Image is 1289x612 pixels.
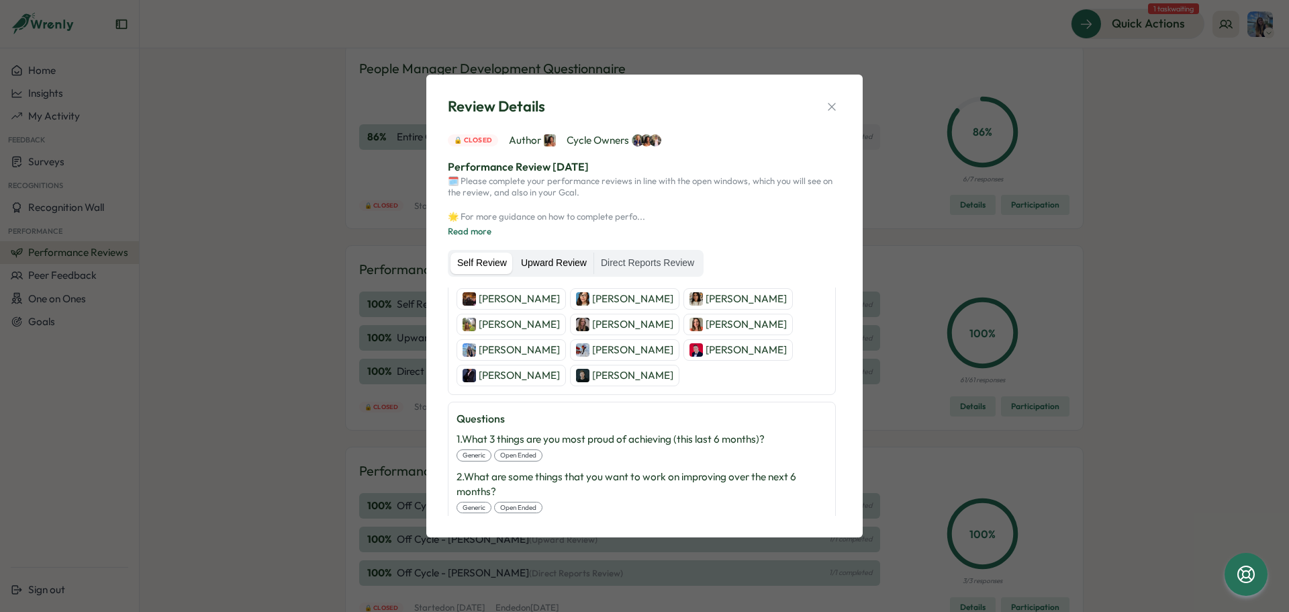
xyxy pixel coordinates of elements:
p: 2 . What are some things that you want to work on improving over the next 6 months? [457,470,827,499]
div: open ended [494,449,542,462]
label: Upward Review [514,253,593,274]
div: Generic [457,449,491,462]
a: Angel Yebra[PERSON_NAME] [570,288,679,310]
span: Cycle Owners [567,133,661,148]
button: Read more [448,226,491,238]
p: Questions [457,410,827,427]
span: Review Details [448,96,545,117]
span: 🔒 Closed [454,135,492,146]
img: Ben Cruttenden [576,369,589,382]
img: Angel Yebra [576,292,589,306]
a: Bradley Jones[PERSON_NAME] [457,288,566,310]
p: [PERSON_NAME] [592,292,673,306]
p: [PERSON_NAME] [706,343,787,357]
img: Hannah Saunders [649,134,661,146]
a: Ben Cruttenden[PERSON_NAME] [570,365,679,386]
img: Viveca Riley [544,134,556,146]
img: Viveca Riley [640,134,653,146]
img: Peter Nixon [463,369,476,382]
img: Hanna Smith [632,134,644,146]
p: 🗓️ Please complete your performance reviews in line with the open windows, which you will see on ... [448,175,841,222]
img: Izzie Winstanley [689,318,703,331]
img: Alara Kivilcim [576,343,589,357]
p: [PERSON_NAME] [592,343,673,357]
p: [PERSON_NAME] [479,317,560,332]
img: Amber Stroyan [463,318,476,331]
img: Maria Khoury [689,292,703,306]
p: [PERSON_NAME] [479,368,560,383]
a: Steven[PERSON_NAME] [683,339,793,361]
label: Self Review [450,253,514,274]
p: Performance Review [DATE] [448,159,841,175]
a: Aimee Weston[PERSON_NAME] [570,314,679,335]
p: [PERSON_NAME] [592,317,673,332]
p: [PERSON_NAME] [479,343,560,357]
a: Alara Kivilcim[PERSON_NAME] [570,339,679,361]
p: [PERSON_NAME] [706,317,787,332]
span: Author [509,133,556,148]
a: Elena Moraitopoulou[PERSON_NAME] [457,339,566,361]
p: [PERSON_NAME] [479,292,560,306]
img: Steven [689,343,703,357]
img: Bradley Jones [463,292,476,306]
a: Maria Khoury[PERSON_NAME] [683,288,793,310]
p: 1 . What 3 things are you most proud of achieving (this last 6 months)? [457,432,765,447]
a: Izzie Winstanley[PERSON_NAME] [683,314,793,335]
p: [PERSON_NAME] [706,292,787,306]
label: Direct Reports Review [594,253,701,274]
a: Amber Stroyan[PERSON_NAME] [457,314,566,335]
img: Elena Moraitopoulou [463,343,476,357]
div: open ended [494,502,542,514]
p: [PERSON_NAME] [592,368,673,383]
a: Peter Nixon[PERSON_NAME] [457,365,566,386]
div: Generic [457,502,491,514]
img: Aimee Weston [576,318,589,331]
